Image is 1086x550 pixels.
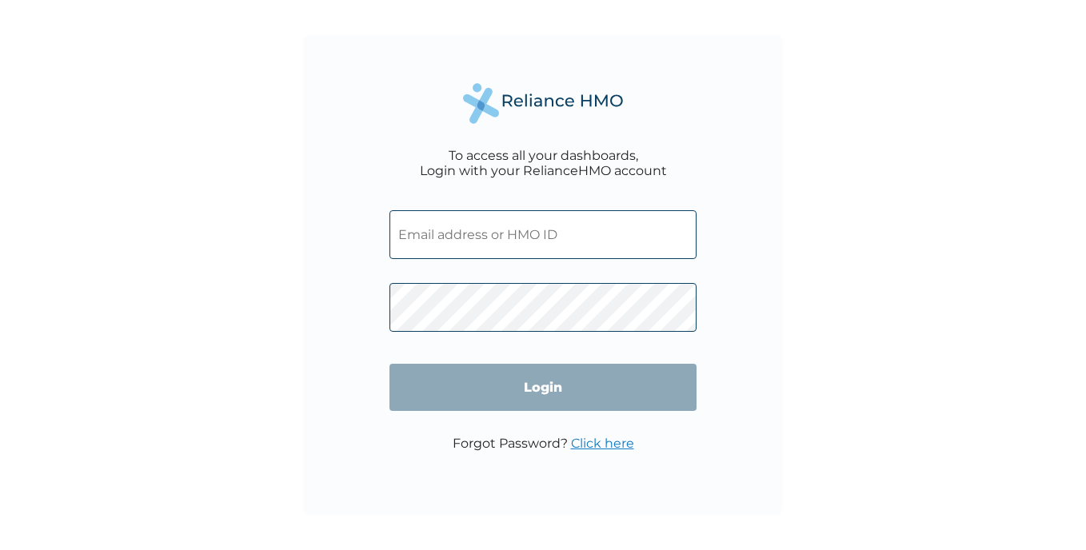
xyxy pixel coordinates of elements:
[420,148,667,178] div: To access all your dashboards, Login with your RelianceHMO account
[389,364,697,411] input: Login
[463,83,623,124] img: Reliance Health's Logo
[389,210,697,259] input: Email address or HMO ID
[453,436,634,451] p: Forgot Password?
[571,436,634,451] a: Click here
